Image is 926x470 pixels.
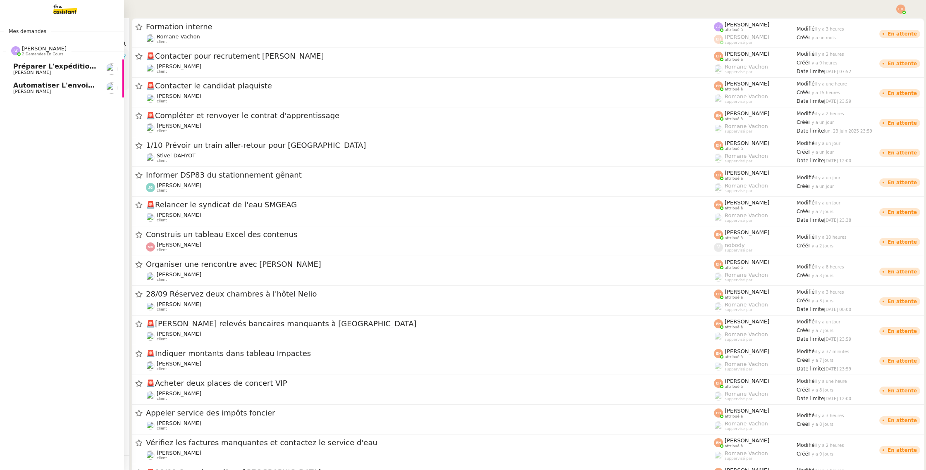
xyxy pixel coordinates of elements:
span: suppervisé par [725,367,752,372]
span: Date limite [797,128,824,134]
span: il y a 8 heures [815,265,844,269]
div: En attente [888,418,917,423]
span: [PERSON_NAME] [157,242,201,248]
span: suppervisé par [725,427,752,431]
span: [PERSON_NAME] [725,408,769,414]
span: suppervisé par [725,100,752,104]
div: En attente [888,180,917,185]
img: users%2FKIcnt4T8hLMuMUUpHYCYQM06gPC2%2Favatar%2F1dbe3bdc-0f95-41bf-bf6e-fc84c6569aaf [146,153,155,162]
span: 🚨 [146,319,155,328]
span: il y a une heure [815,82,847,86]
span: [PERSON_NAME] [157,123,201,129]
span: client [157,426,167,431]
span: Date limite [797,158,824,164]
span: 🚨 [146,200,155,209]
app-user-label: attribué à [714,378,797,389]
app-user-label: attribué à [714,199,797,210]
img: users%2FyQfMwtYgTqhRP2YHWHmG2s2LYaD3%2Favatar%2Fprofile-pic.png [714,94,723,103]
span: Stivel DAHYOT [157,152,196,159]
app-user-label: suppervisé par [714,301,797,312]
span: attribué à [725,147,743,151]
span: client [157,99,167,104]
app-user-label: suppervisé par [714,331,797,342]
span: [PERSON_NAME] [13,89,51,94]
span: Créé [797,298,808,304]
span: attribué à [725,206,743,211]
span: client [157,218,167,223]
span: Construis un tableau Excel des contenus [146,231,714,238]
span: Créé [797,357,808,363]
span: Date limite [797,396,824,401]
span: [PERSON_NAME] [157,361,201,367]
span: Informer DSP83 du stationnement gênant [146,171,714,179]
span: client [157,367,167,371]
img: svg [714,141,723,150]
app-user-label: attribué à [714,437,797,448]
span: nobody [725,242,745,248]
span: Modifié [797,264,815,270]
span: Modifié [797,81,815,87]
app-user-label: suppervisé par [714,391,797,401]
app-user-label: attribué à [714,170,797,180]
span: Contacter le candidat plaquiste [146,82,714,90]
span: il y a une heure [815,379,847,384]
span: [PERSON_NAME] [22,45,67,52]
span: Date limite [797,98,824,104]
span: Date limite [797,217,824,223]
span: client [157,337,167,342]
span: attribué à [725,57,743,62]
span: Modifié [797,234,815,240]
span: [PERSON_NAME] [725,289,769,295]
app-user-label: attribué à [714,140,797,151]
span: il y a un jour [815,320,840,324]
span: Romane Vachon [725,272,768,278]
app-user-detailed-label: client [146,123,714,133]
img: users%2FyQfMwtYgTqhRP2YHWHmG2s2LYaD3%2Favatar%2Fprofile-pic.png [714,421,723,430]
span: il y a 15 heures [808,90,840,95]
span: Modifié [797,111,815,116]
img: users%2F0v3yA2ZOZBYwPN7V38GNVTYjOQj1%2Favatar%2Fa58eb41e-cbb7-4128-9131-87038ae72dcb [146,64,155,73]
span: [PERSON_NAME] [725,259,769,265]
span: Formation interne [146,23,714,31]
app-user-label: suppervisé par [714,450,797,461]
span: il y a 10 heures [815,235,847,240]
img: users%2FyQfMwtYgTqhRP2YHWHmG2s2LYaD3%2Favatar%2Fprofile-pic.png [714,64,723,74]
app-user-label: suppervisé par [714,212,797,223]
img: users%2FyQfMwtYgTqhRP2YHWHmG2s2LYaD3%2Favatar%2Fprofile-pic.png [146,34,155,43]
app-user-label: attribué à [714,289,797,299]
app-user-detailed-label: client [146,33,714,44]
span: [PERSON_NAME] [725,170,769,176]
span: Organiser une rencontre avec [PERSON_NAME] [146,261,714,268]
img: users%2Ff7AvM1H5WROKDkFYQNHz8zv46LV2%2Favatar%2Ffa026806-15e4-4312-a94b-3cc825a940eb [146,451,155,460]
span: Créé [797,119,808,125]
span: 🚨 [146,81,155,90]
span: [PERSON_NAME] [157,301,201,307]
img: svg [11,46,20,55]
span: suppervisé par [725,337,752,342]
span: Romane Vachon [725,301,768,308]
span: Romane Vachon [725,183,768,189]
app-user-label: attribué à [714,318,797,329]
span: Créé [797,209,808,214]
span: suppervisé par [725,278,752,282]
app-user-detailed-label: client [146,63,714,74]
span: Préparer l'expédition complète des parfums [13,62,181,70]
span: attribué à [725,444,743,449]
app-user-label: suppervisé par [714,272,797,282]
span: Créé [797,183,808,189]
span: lun. 23 juin 2025 23:59 [824,129,872,133]
span: Créé [797,387,808,393]
span: client [157,188,167,193]
span: il y a un mois [808,36,836,40]
img: users%2FyQfMwtYgTqhRP2YHWHmG2s2LYaD3%2Favatar%2Fprofile-pic.png [714,302,723,311]
img: users%2F0v3yA2ZOZBYwPN7V38GNVTYjOQj1%2Favatar%2Fa58eb41e-cbb7-4128-9131-87038ae72dcb [146,123,155,133]
div: En attente [888,388,917,393]
img: svg [146,242,155,252]
img: svg [146,183,155,192]
span: il y a 7 jours [808,358,833,363]
span: suppervisé par [725,40,752,45]
span: Créé [797,35,808,40]
span: attribué à [725,295,743,300]
span: 1/10 Prévoir un train aller-retour pour [GEOGRAPHIC_DATA] [146,142,714,149]
img: svg [714,111,723,120]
